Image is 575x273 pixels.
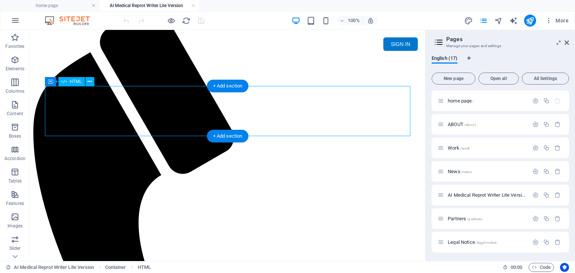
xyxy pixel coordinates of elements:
div: The startpage cannot be deleted [554,98,561,104]
div: home page/ [445,98,529,103]
span: Click to open page [448,122,476,127]
div: Duplicate [543,121,550,128]
button: publish [524,15,536,27]
span: AI Medical Reprot Writer Lite Version [448,192,554,198]
span: /legal-notice [476,240,497,245]
i: On resize automatically adjust zoom level to fit chosen device. [367,17,374,24]
div: News/news [445,169,529,174]
div: Language Tabs [432,55,569,70]
span: Code [532,263,551,272]
div: Remove [554,145,561,151]
span: /work [460,146,470,150]
div: Legal Notice/legal-notice [445,240,529,245]
h4: AI Medical Reprot Writer Lite Version [100,1,199,10]
div: Remove [554,239,561,245]
div: Duplicate [543,192,550,198]
span: : [516,264,517,270]
i: Design (Ctrl+Alt+Y) [464,16,473,25]
p: Slider [9,245,21,251]
h6: 100% [348,16,360,25]
button: 100% [337,16,363,25]
span: Click to open page [448,239,496,245]
span: Click to open page [448,98,474,104]
div: AI Medical Reprot Writer Lite Version [445,193,529,197]
button: All Settings [522,73,569,85]
div: Remove [554,192,561,198]
a: Click to cancel selection. Double-click to open Pages [6,263,94,272]
div: Settings [532,121,539,128]
div: Settings [532,215,539,222]
span: /partners [467,217,482,221]
h3: Manage your pages and settings [446,43,554,49]
span: HTML [70,79,82,84]
span: English (17) [432,54,457,64]
div: Settings [532,168,539,175]
div: + Add section [207,130,249,142]
button: Click here to leave preview mode and continue editing [167,16,176,25]
p: Elements [6,66,25,72]
p: Favorites [5,43,24,49]
div: ABOUT/about [445,122,529,127]
img: Editor Logo [43,16,99,25]
button: pages [479,16,488,25]
span: /news [461,170,472,174]
span: All Settings [525,76,566,81]
span: Click to open page [448,216,482,221]
div: Remove [554,121,561,128]
span: / [472,99,474,103]
i: Reload page [182,16,191,25]
button: design [464,16,473,25]
h2: Pages [446,36,569,43]
div: Duplicate [543,168,550,175]
p: Boxes [9,133,21,139]
div: Remove [554,215,561,222]
span: Click to open page [448,169,472,174]
i: Publish [526,16,534,25]
span: More [545,17,569,24]
span: New page [435,76,472,81]
i: AI Writer [509,16,518,25]
span: Click to select. Double-click to edit [105,263,126,272]
div: Duplicate [543,239,550,245]
span: 00 00 [511,263,522,272]
p: Images [7,223,23,229]
span: Open all [482,76,515,81]
div: Settings [532,239,539,245]
div: Duplicate [543,98,550,104]
span: Click to open page [448,145,470,151]
p: Tables [8,178,22,184]
button: text_generator [509,16,518,25]
nav: breadcrumb [105,263,151,272]
div: Settings [532,145,539,151]
button: New page [432,73,475,85]
h6: Session time [503,263,523,272]
button: navigator [494,16,503,25]
button: More [542,15,572,27]
div: Work/work [445,145,529,150]
div: Duplicate [543,145,550,151]
p: Accordion [4,156,25,162]
div: Partners/partners [445,216,529,221]
div: Remove [554,168,561,175]
span: Click to select. Double-click to edit [138,263,151,272]
span: /about [464,123,476,127]
i: Pages (Ctrl+Alt+S) [479,16,488,25]
button: reload [182,16,191,25]
div: Settings [532,98,539,104]
p: Features [6,200,24,206]
div: Settings [532,192,539,198]
button: Usercentrics [560,263,569,272]
div: Duplicate [543,215,550,222]
p: Columns [6,88,24,94]
div: + Add section [207,80,249,92]
i: Navigator [494,16,503,25]
button: Code [529,263,554,272]
button: Open all [478,73,519,85]
p: Content [7,111,23,117]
